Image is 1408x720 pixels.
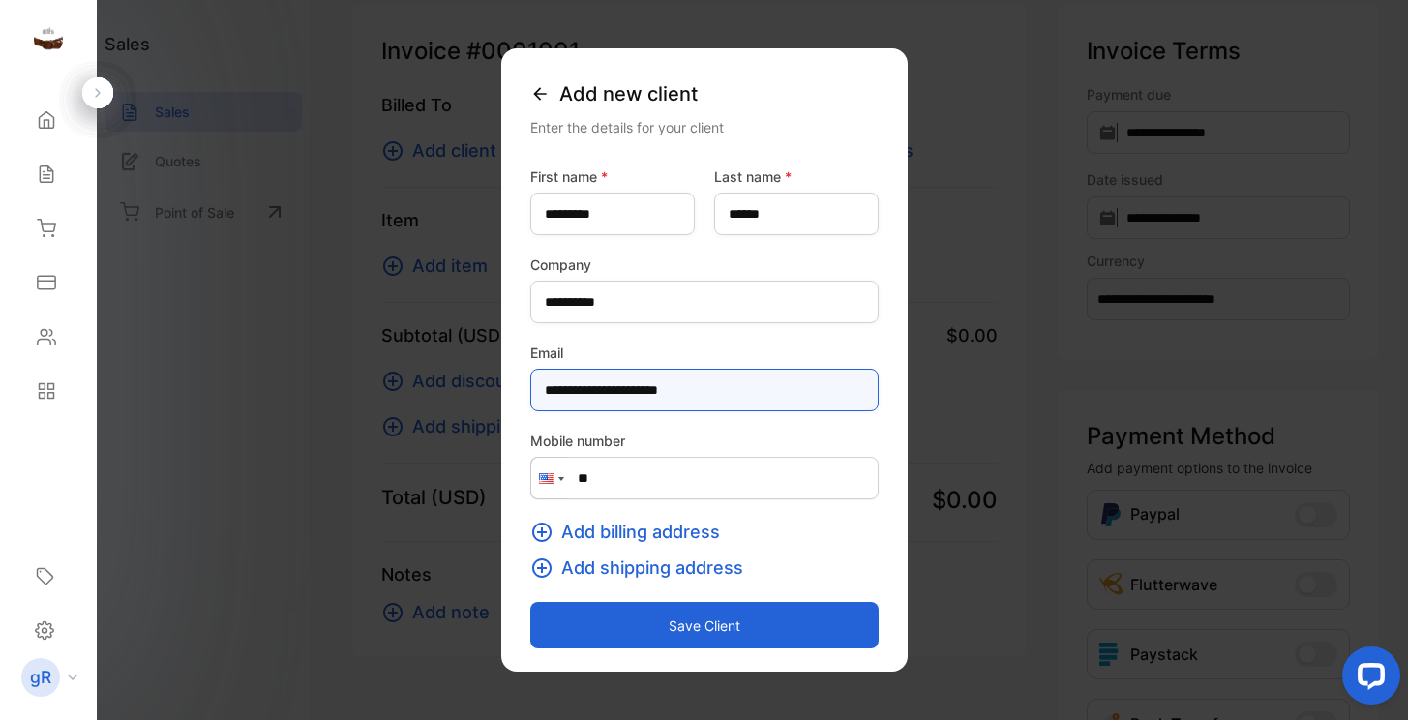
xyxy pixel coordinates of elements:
[561,555,743,581] span: Add shipping address
[561,519,720,545] span: Add billing address
[714,166,879,187] label: Last name
[530,117,879,137] div: Enter the details for your client
[530,555,755,581] button: Add shipping address
[34,25,63,54] img: logo
[531,458,568,498] div: United States: + 1
[530,343,879,363] label: Email
[559,79,698,108] span: Add new client
[530,519,732,545] button: Add billing address
[530,431,879,451] label: Mobile number
[530,255,879,275] label: Company
[530,166,695,187] label: First name
[30,665,51,690] p: gR
[1327,639,1408,720] iframe: LiveChat chat widget
[530,602,879,648] button: Save client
